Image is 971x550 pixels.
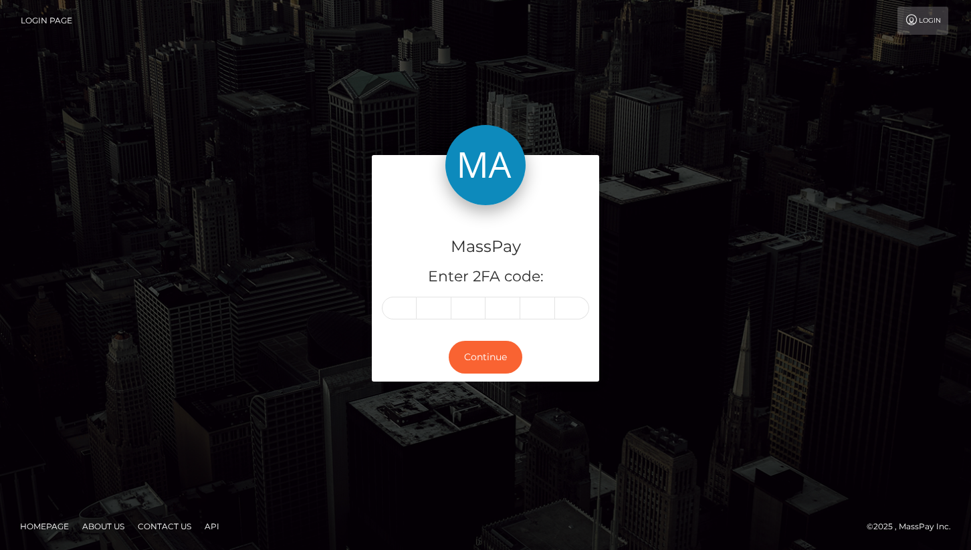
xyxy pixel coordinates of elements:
h5: Enter 2FA code: [382,267,589,287]
a: About Us [77,516,130,537]
a: Login Page [21,7,72,35]
a: API [199,516,225,537]
a: Contact Us [132,516,197,537]
a: Homepage [15,516,74,537]
div: © 2025 , MassPay Inc. [867,519,961,534]
a: Login [897,7,948,35]
button: Continue [449,341,522,374]
img: MassPay [445,125,526,205]
h4: MassPay [382,235,589,259]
